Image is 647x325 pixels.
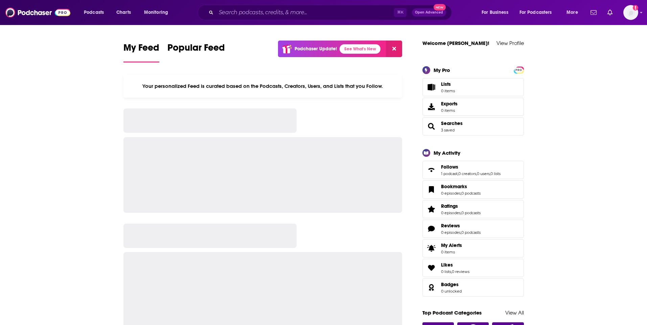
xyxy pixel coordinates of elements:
p: Podchaser Update! [295,46,337,52]
a: 1 podcast [441,171,458,176]
a: Ratings [425,204,438,214]
a: Lists [422,78,524,96]
span: For Podcasters [519,8,552,17]
span: Popular Feed [167,42,225,57]
span: Ratings [441,203,458,209]
span: Likes [441,262,453,268]
span: ⌘ K [394,8,407,17]
a: Bookmarks [425,185,438,194]
span: PRO [515,68,523,73]
a: 0 podcasts [461,191,481,196]
a: My Alerts [422,239,524,257]
a: View All [505,309,524,316]
a: 3 saved [441,128,455,132]
a: 0 episodes [441,230,461,235]
input: Search podcasts, credits, & more... [216,7,394,18]
span: Lists [441,81,451,87]
a: Likes [441,262,469,268]
span: Lists [425,82,438,92]
div: My Activity [434,150,460,156]
a: Bookmarks [441,183,481,190]
button: open menu [515,7,562,18]
a: Badges [425,283,438,292]
img: User Profile [623,5,638,20]
span: Bookmarks [422,180,524,199]
a: Searches [425,122,438,131]
button: open menu [79,7,113,18]
a: 0 episodes [441,210,461,215]
span: My Alerts [441,242,462,248]
a: Reviews [425,224,438,233]
img: Podchaser - Follow, Share and Rate Podcasts [5,6,70,19]
a: Badges [441,281,462,287]
span: Likes [422,259,524,277]
div: Your personalized Feed is curated based on the Podcasts, Creators, Users, and Lists that you Follow. [123,75,402,98]
span: Badges [441,281,459,287]
span: My Alerts [425,244,438,253]
a: Follows [441,164,501,170]
button: open menu [562,7,586,18]
a: Ratings [441,203,481,209]
a: 0 creators [458,171,476,176]
svg: Add a profile image [633,5,638,10]
span: Monitoring [144,8,168,17]
span: Open Advanced [415,11,443,14]
span: Reviews [441,223,460,229]
span: Bookmarks [441,183,467,190]
span: Logged in as sophiak [623,5,638,20]
span: Exports [441,101,458,107]
span: For Business [482,8,508,17]
a: 0 lists [490,171,501,176]
button: open menu [477,7,517,18]
span: Follows [422,161,524,179]
a: 0 unlocked [441,289,462,294]
a: Popular Feed [167,42,225,62]
a: Likes [425,263,438,273]
span: , [458,171,458,176]
span: , [461,191,461,196]
a: Reviews [441,223,481,229]
a: 0 podcasts [461,230,481,235]
button: open menu [139,7,177,18]
span: , [461,210,461,215]
a: Top Podcast Categories [422,309,482,316]
a: 0 podcasts [461,210,481,215]
a: Welcome [PERSON_NAME]! [422,40,489,46]
a: 0 reviews [452,269,469,274]
a: Show notifications dropdown [605,7,615,18]
a: 0 episodes [441,191,461,196]
button: Show profile menu [623,5,638,20]
span: 0 items [441,250,462,254]
span: , [451,269,452,274]
a: Charts [112,7,135,18]
span: , [476,171,477,176]
a: Show notifications dropdown [588,7,599,18]
a: View Profile [496,40,524,46]
div: Search podcasts, credits, & more... [204,5,458,20]
div: My Pro [434,67,450,73]
span: Lists [441,81,455,87]
span: New [434,4,446,10]
span: Ratings [422,200,524,218]
a: Exports [422,98,524,116]
button: Open AdvancedNew [412,8,446,17]
span: Podcasts [84,8,104,17]
span: My Feed [123,42,159,57]
span: Searches [422,117,524,135]
a: My Feed [123,42,159,62]
span: Follows [441,164,458,170]
span: Charts [116,8,131,17]
a: 0 lists [441,269,451,274]
span: 0 items [441,89,455,93]
span: 0 items [441,108,458,113]
span: , [461,230,461,235]
span: More [567,8,578,17]
a: See What's New [340,44,380,54]
a: Searches [441,120,463,126]
span: Badges [422,278,524,297]
a: 0 users [477,171,490,176]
